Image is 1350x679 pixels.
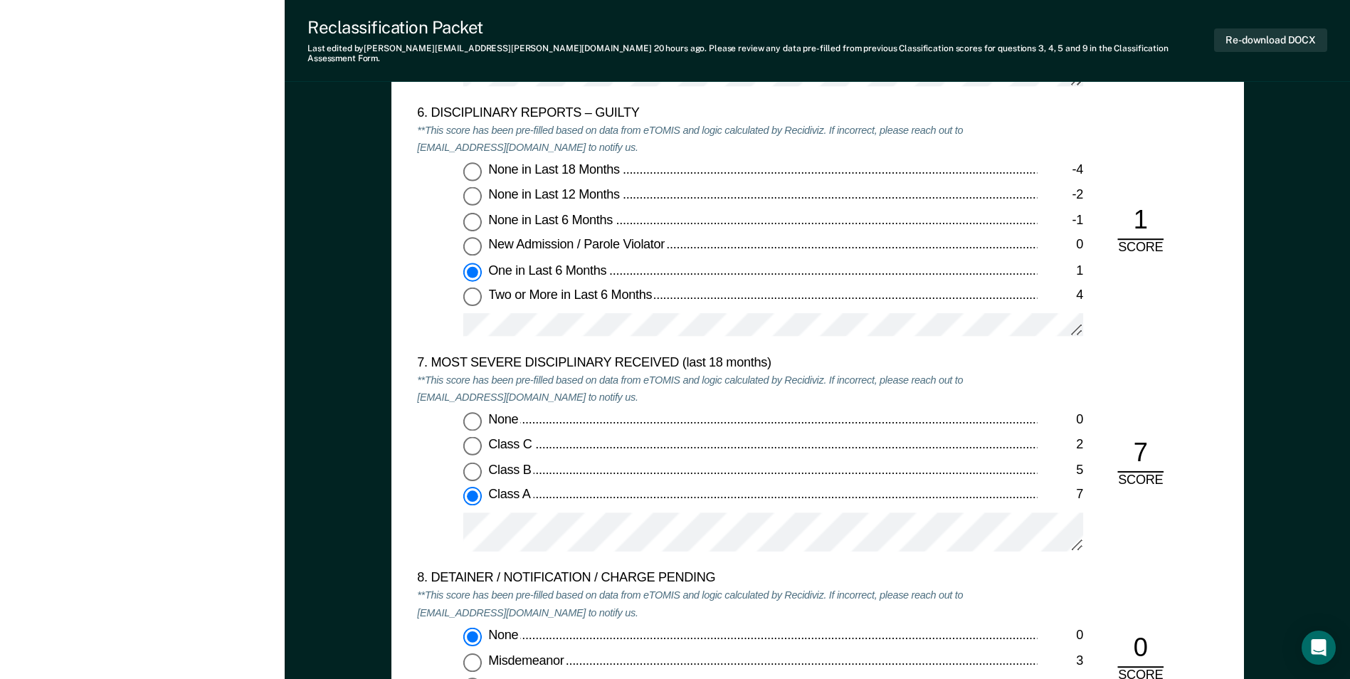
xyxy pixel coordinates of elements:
div: 1 [1037,263,1083,280]
div: Open Intercom Messenger [1302,631,1336,665]
span: One in Last 6 Months [488,263,609,277]
div: 6. DISCIPLINARY REPORTS – GUILTY [417,105,1037,122]
span: None in Last 6 Months [488,212,615,226]
em: **This score has been pre-filled based on data from eTOMIS and logic calculated by Recidiviz. If ... [417,374,963,404]
div: 2 [1037,437,1083,454]
span: None [488,628,521,642]
input: None in Last 18 Months-4 [463,162,482,181]
input: One in Last 6 Months1 [463,263,482,281]
div: SCORE [1106,472,1175,489]
input: New Admission / Parole Violator0 [463,238,482,256]
div: 0 [1037,412,1083,429]
input: Two or More in Last 6 Months4 [463,288,482,306]
input: Class C2 [463,437,482,456]
input: None in Last 12 Months-2 [463,187,482,206]
input: Class B5 [463,463,482,481]
input: None0 [463,412,482,431]
span: None [488,412,521,426]
div: SCORE [1106,239,1175,256]
button: Re-download DOCX [1214,28,1327,52]
div: 7 [1037,488,1083,505]
span: Class A [488,488,533,502]
span: 20 hours ago [654,43,705,53]
input: Class A7 [463,488,482,506]
div: 1 [1117,204,1164,239]
div: 8. DETAINER / NOTIFICATION / CHARGE PENDING [417,571,1037,588]
div: Reclassification Packet [307,17,1214,38]
span: New Admission / Parole Violator [488,238,668,252]
input: None0 [463,628,482,646]
span: Two or More in Last 6 Months [488,288,655,302]
div: 4 [1037,288,1083,305]
div: 7. MOST SEVERE DISCIPLINARY RECEIVED (last 18 months) [417,355,1037,372]
em: **This score has been pre-filled based on data from eTOMIS and logic calculated by Recidiviz. If ... [417,124,963,154]
div: -1 [1037,212,1083,229]
div: 5 [1037,463,1083,480]
div: 7 [1117,437,1164,472]
span: None in Last 18 Months [488,162,622,177]
div: 3 [1037,653,1083,670]
div: 0 [1117,632,1164,667]
div: -2 [1037,187,1083,204]
input: None in Last 6 Months-1 [463,212,482,231]
span: Misdemeanor [488,653,566,667]
em: **This score has been pre-filled based on data from eTOMIS and logic calculated by Recidiviz. If ... [417,589,963,619]
span: None in Last 12 Months [488,187,622,201]
div: 0 [1037,628,1083,645]
span: Class C [488,437,534,451]
div: -4 [1037,162,1083,179]
span: Class B [488,463,534,477]
div: 0 [1037,238,1083,255]
div: Last edited by [PERSON_NAME][EMAIL_ADDRESS][PERSON_NAME][DOMAIN_NAME] . Please review any data pr... [307,43,1214,64]
input: Misdemeanor3 [463,653,482,671]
